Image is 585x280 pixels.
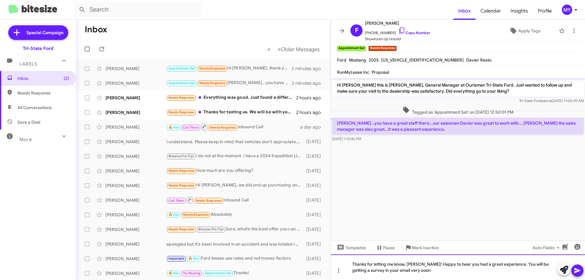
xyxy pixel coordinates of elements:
div: Absolutely [166,211,303,218]
a: Copy Number [398,30,430,35]
div: Sure, what’s the best offer you can give me? [166,226,303,233]
p: [PERSON_NAME]...you have a great staff there...our salesman Davier was great to work with....[PER... [332,118,584,135]
h1: Inbox [85,25,107,34]
span: Appointment Set [168,81,195,85]
span: Apply Tags [518,25,541,36]
div: I understand. Please keep in mind that vehicles don't appreciate. Your trade in value will be at ... [166,139,303,145]
input: Search [74,2,202,17]
small: Needs Response [368,46,396,51]
div: [PERSON_NAME] [105,139,166,145]
span: Special Campaign [27,30,63,36]
div: [PERSON_NAME] [105,153,166,159]
a: Calendar [476,2,506,20]
span: Auto Fields [533,242,562,253]
div: Ford leases use rates and not money factors. [166,255,303,262]
span: « [267,45,271,53]
span: Needs Response [168,110,194,114]
div: [DATE] [303,212,326,218]
div: [PERSON_NAME]...you have a great staff there...our salesman Davier was great to work with....[PER... [166,80,292,87]
div: Everything was good. Just found a different vehicle [166,94,296,101]
button: Apply Tags [493,25,556,36]
span: Pause [383,242,395,253]
span: 2025 [369,57,379,63]
span: Proposal [372,69,389,75]
span: Templates [336,242,366,253]
span: Appointment Set [168,66,195,70]
div: [DATE] [303,226,326,232]
div: 2 hours ago [296,95,326,101]
span: Mark Inactive [412,242,439,253]
div: [DATE] [303,256,326,262]
span: Needs Response [168,96,194,100]
span: Ford [337,57,346,63]
div: Hi [PERSON_NAME], thank you for reaching out. Everything went very well. I've been in contact wit... [166,65,292,72]
a: Profile [533,2,557,20]
div: Inbound Call [166,196,303,204]
div: [PERSON_NAME] [105,270,166,276]
div: [DATE] [303,153,326,159]
span: Needs Response [168,183,194,187]
button: Next [274,43,323,55]
span: 🔥 Hot [168,126,179,129]
span: Try Pausing [183,271,200,275]
div: [PERSON_NAME] [105,212,166,218]
span: Needs Response [183,213,209,217]
span: Needs Response [17,90,69,96]
div: [PERSON_NAME] [105,226,166,232]
span: Important [168,257,184,261]
span: More [19,137,32,142]
span: Needs Response [196,199,222,203]
span: Call Them [168,199,184,203]
span: Insights [506,2,533,20]
div: [PERSON_NAME] [105,109,166,115]
a: Special Campaign [8,25,68,40]
small: Appointment Set [337,46,366,51]
span: Needs Response [168,169,194,173]
div: 2 hours ago [296,109,326,115]
span: Labels [19,61,37,67]
div: Thanks for letting me know, [PERSON_NAME]! Happy to hear you had a great experience. You will be ... [331,254,585,280]
a: Inbox [453,2,476,20]
button: Templates [331,242,371,253]
div: How much are you offering? [166,167,303,174]
span: Tagged as 'Appointment Set' on [DATE] 12:50:01 PM [400,106,516,115]
div: MY [562,5,572,15]
span: Needs Response [199,66,225,70]
span: Mustang [349,57,366,63]
button: Auto Fields [528,242,567,253]
div: [PERSON_NAME] [105,241,166,247]
span: 🔥 Hot [168,271,179,275]
div: 3 minutes ago [292,80,326,86]
span: [US_VEHICLE_IDENTIFICATION_NUMBER] [381,57,464,63]
span: said at [541,98,552,103]
div: [DATE] [303,168,326,174]
div: Thanks! [166,270,303,277]
span: Needs Response [199,81,225,85]
span: Appointment Set [205,271,232,275]
p: Hi [PERSON_NAME] this is [PERSON_NAME], General Manager at Ourisman Tri-State Ford. Just wanted t... [332,80,584,97]
span: Tri-State Ford [DATE] 11:06:49 AM [519,98,584,103]
div: Tri-State Ford [23,45,53,51]
span: 🔥 Hot [168,213,179,217]
div: [PERSON_NAME] [105,66,166,72]
span: Save a Deal [17,119,40,125]
span: Call Them [183,126,199,129]
span: [PHONE_NUMBER] [365,27,430,36]
div: I do not at the moment. I have a 2024 Expedition Limited here. It's a pre-owned one. Let me know ... [166,153,303,160]
div: [DATE] [303,183,326,189]
div: Thanks for texting us. We will be with you shortly. In the meantime, you can use this link to sav... [166,109,296,116]
div: [DATE] [303,139,326,145]
div: [PERSON_NAME] [105,256,166,262]
div: [DATE] [303,241,326,247]
span: » [278,45,281,53]
div: [PERSON_NAME] [105,124,166,130]
div: [PERSON_NAME] [105,197,166,203]
span: [PERSON_NAME] [365,19,430,27]
div: [PERSON_NAME] [105,183,166,189]
button: Previous [264,43,274,55]
div: [DATE] [303,270,326,276]
span: Older Messages [281,46,320,53]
